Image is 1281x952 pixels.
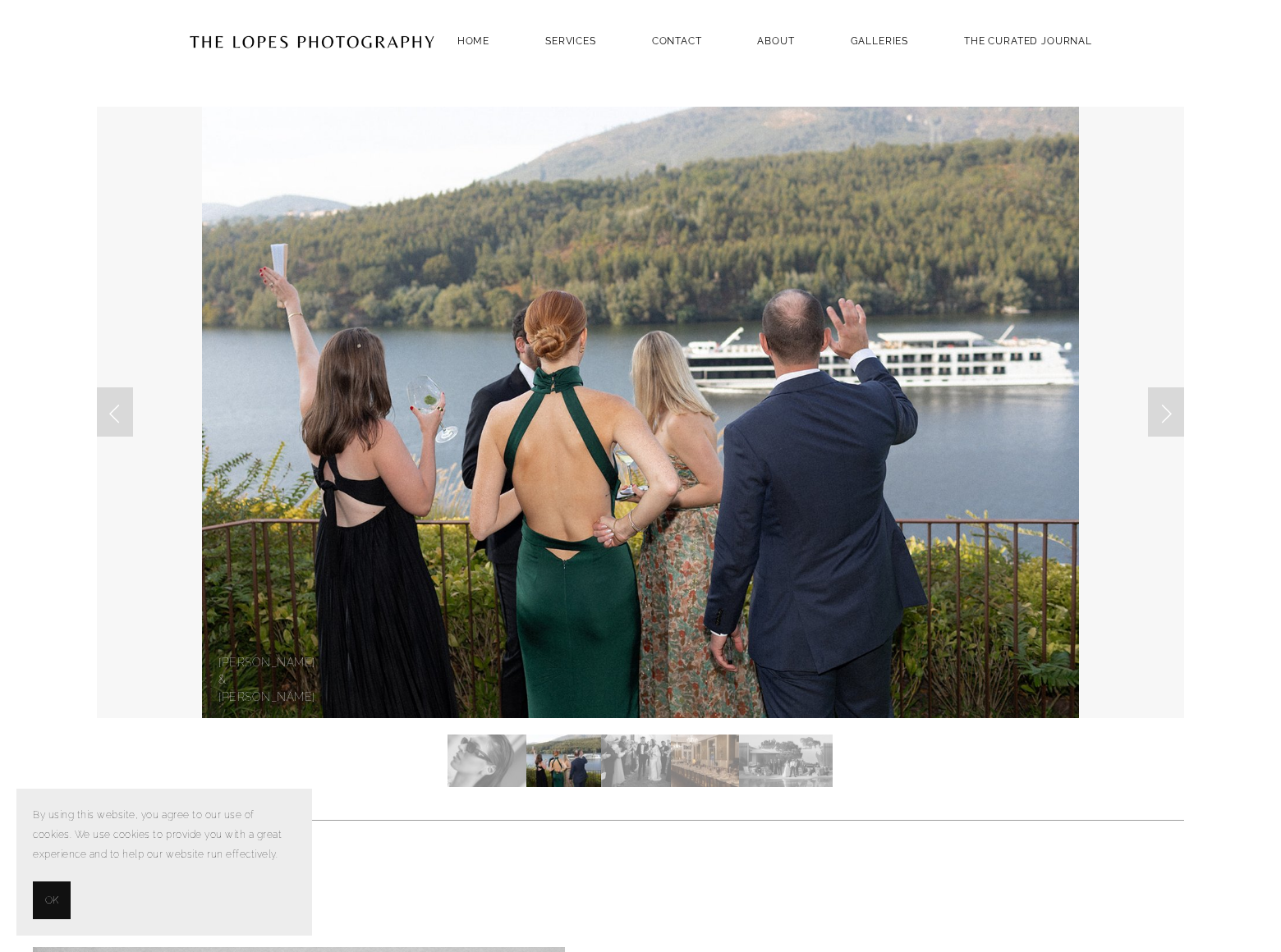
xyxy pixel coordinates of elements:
a: Previous Slide [97,387,133,437]
a: ABOUT [757,30,794,52]
button: OK [33,881,71,919]
img: Slide 2 [526,735,601,787]
p: By using this website, you agree to our use of cookies. We use cookies to provide you with a grea... [33,805,296,865]
a: Contact [652,30,702,52]
img: Slide 5 [739,735,833,787]
img: Portugal Wedding Photographer | The Lopes Photography [189,1,435,81]
img: Slide 1 [448,735,526,787]
a: Home [457,30,489,52]
img: Slide 3 [601,735,671,787]
a: GALLERIES [851,30,909,52]
img: MALLORY &amp; MAXWELL [202,107,1079,718]
a: Next Slide [1148,387,1184,437]
img: Slide 4 [671,735,739,787]
section: Cookie banner [16,789,312,936]
a: THE CURATED JOURNAL [964,30,1092,52]
a: SERVICES [545,35,596,47]
span: OK [45,890,58,910]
